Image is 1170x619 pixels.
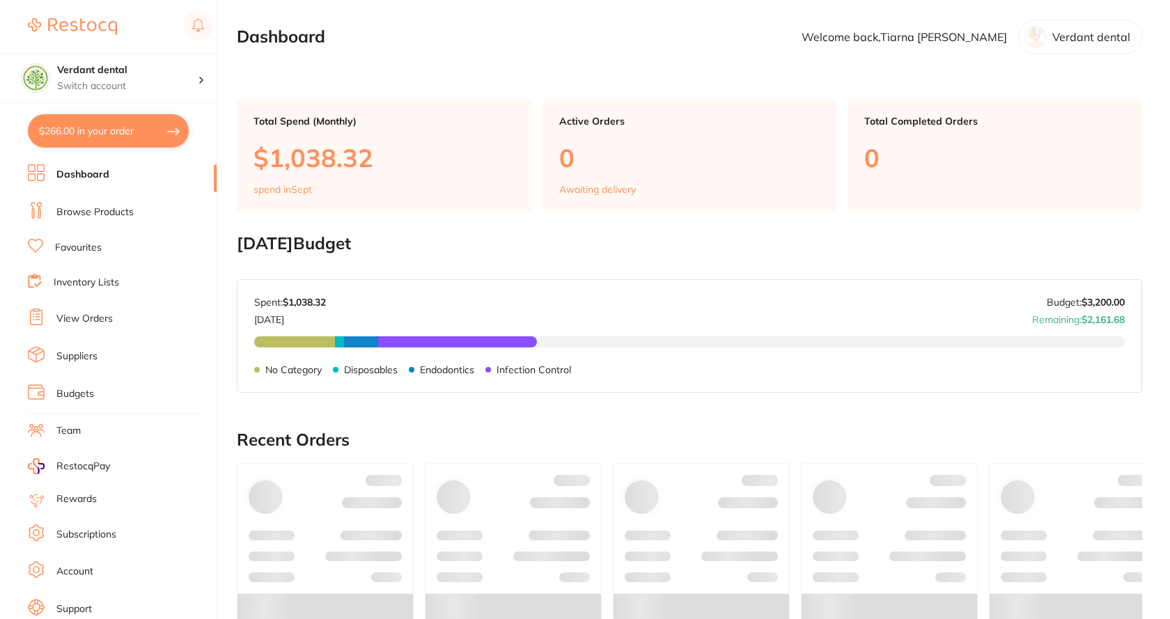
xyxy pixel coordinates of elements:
a: Total Spend (Monthly)$1,038.32spend inSept [237,99,531,212]
p: Infection Control [497,364,571,375]
a: Inventory Lists [54,276,119,290]
p: Remaining: [1032,308,1125,325]
a: Dashboard [56,168,109,182]
a: Browse Products [56,205,134,219]
img: Verdant dental [22,64,49,92]
img: RestocqPay [28,458,45,474]
a: Total Completed Orders0 [848,99,1142,212]
strong: $2,161.68 [1082,313,1125,326]
p: [DATE] [254,308,326,325]
a: Subscriptions [56,528,116,542]
p: Spent: [254,297,326,308]
p: Total Spend (Monthly) [253,116,515,127]
p: Budget: [1047,297,1125,308]
img: Restocq Logo [28,18,117,35]
a: Budgets [56,387,94,401]
a: Favourites [55,241,102,255]
a: Suppliers [56,350,97,363]
a: Team [56,424,81,438]
p: spend in Sept [253,184,312,195]
h2: Dashboard [237,27,325,47]
p: Endodontics [420,364,474,375]
a: Active Orders0Awaiting delivery [543,99,837,212]
a: Support [56,602,92,616]
button: $266.00 in your order [28,114,189,148]
p: Awaiting delivery [559,184,636,195]
p: Welcome back, Tiarna [PERSON_NAME] [802,31,1007,43]
a: View Orders [56,312,113,326]
p: $1,038.32 [253,143,515,172]
a: RestocqPay [28,458,110,474]
p: Verdant dental [1052,31,1130,43]
a: Account [56,565,93,579]
p: No Category [265,364,322,375]
h4: Verdant dental [57,63,198,77]
p: Switch account [57,79,198,93]
h2: Recent Orders [237,430,1142,450]
p: 0 [559,143,820,172]
p: Disposables [344,364,398,375]
a: Rewards [56,492,97,506]
p: Total Completed Orders [864,116,1125,127]
strong: $3,200.00 [1082,296,1125,308]
strong: $1,038.32 [283,296,326,308]
h2: [DATE] Budget [237,234,1142,253]
span: RestocqPay [56,460,110,473]
p: 0 [864,143,1125,172]
a: Restocq Logo [28,10,117,42]
p: Active Orders [559,116,820,127]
